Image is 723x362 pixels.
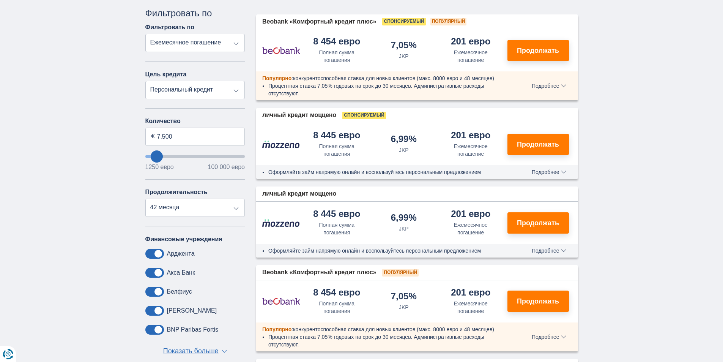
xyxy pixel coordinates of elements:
[507,212,569,234] button: Продолжать
[167,250,195,257] font: Арджента
[167,288,192,295] font: Белфиус
[319,49,354,63] font: Полная сумма погашения
[145,155,245,158] input: хочуЗанять
[451,209,490,219] font: 201 евро
[432,19,465,24] font: Популярный
[532,248,559,254] font: Подробнее
[167,307,217,314] font: [PERSON_NAME]
[268,248,481,254] font: Оформляйте займ напрямую онлайн и воспользуйтесь персональным предложением
[454,143,488,157] font: Ежемесячное погашение
[454,300,488,314] font: Ежемесячное погашение
[526,248,572,254] button: Подробнее
[517,47,559,54] font: Продолжать
[344,112,384,118] font: Спонсируемый
[262,112,336,118] font: личный кредит моццено
[145,164,174,170] font: 1250 евро
[399,53,409,59] font: JKP
[262,269,376,275] font: Beobank «Комфортный кредит плюс»
[532,169,559,175] font: Подробнее
[262,219,300,227] img: product.pl.alt Mozzeno
[268,169,481,175] font: Оформляйте займ напрямую онлайн и воспользуйтесь персональным предложением
[262,18,376,25] font: Beobank «Комфортный кредит плюс»
[391,212,417,223] font: 6,99%
[507,291,569,312] button: Продолжать
[222,351,228,358] font: ▼
[262,292,300,311] img: product.pl.alt Beobank
[262,41,300,60] img: product.pl.alt Beobank
[262,140,300,149] img: product.pl.alt Mozzeno
[313,209,360,219] font: 8 445 евро
[532,334,559,340] font: Подробнее
[399,147,409,153] font: JKP
[145,236,222,242] font: Финансовые учреждения
[145,71,187,77] font: Цель кредита
[167,326,219,333] font: BNP Paribas Fortis
[526,169,572,175] button: Подробнее
[262,190,336,197] font: личный кредит моццено
[391,134,417,144] font: 6,99%
[167,269,195,276] font: Акса Банк
[313,36,360,46] font: 8 454 евро
[268,334,484,348] font: Процентная ставка 7,05% годовых на срок до 30 месяцев. Административные расходы отсутствуют.
[151,133,155,139] font: €
[454,49,488,63] font: Ежемесячное погашение
[526,83,572,89] button: Подробнее
[262,75,291,81] font: Популярно
[399,304,409,310] font: JKP
[145,8,212,18] font: Фильтровать по
[517,219,559,227] font: Продолжать
[517,297,559,305] font: Продолжать
[517,141,559,148] font: Продолжать
[399,226,409,232] font: JKP
[507,134,569,155] button: Продолжать
[291,326,293,332] font: :
[391,40,417,50] font: 7,05%
[313,130,360,140] font: 8 445 евро
[532,83,559,89] font: Подробнее
[293,326,494,332] font: конкурентоспособная ставка для новых клиентов (макс. 8000 евро и 48 месяцев)
[454,222,488,236] font: Ежемесячное погашение
[391,291,417,301] font: 7,05%
[319,300,354,314] font: Полная сумма погашения
[451,287,490,297] font: 201 евро
[526,334,572,340] button: Подробнее
[313,287,360,297] font: 8 454 евро
[293,75,494,81] font: конкурентоспособная ставка для новых клиентов (макс. 8000 евро и 48 месяцев)
[291,75,293,81] font: :
[268,83,484,96] font: Процентная ставка 7,05% годовых на срок до 30 месяцев. Административные расходы отсутствуют.
[319,222,354,236] font: Полная сумма погашения
[262,326,291,332] font: Популярно
[384,270,417,275] font: Популярный
[384,19,424,24] font: Спонсируемый
[145,118,181,124] font: Количество
[161,346,229,357] button: Показать больше ▼
[451,130,490,140] font: 201 евро
[145,189,208,195] font: Продолжительность
[145,24,195,30] font: Фильтровать по
[163,347,219,355] font: Показать больше
[451,36,490,46] font: 201 евро
[208,164,245,170] font: 100 000 евро
[319,143,354,157] font: Полная сумма погашения
[507,40,569,61] button: Продолжать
